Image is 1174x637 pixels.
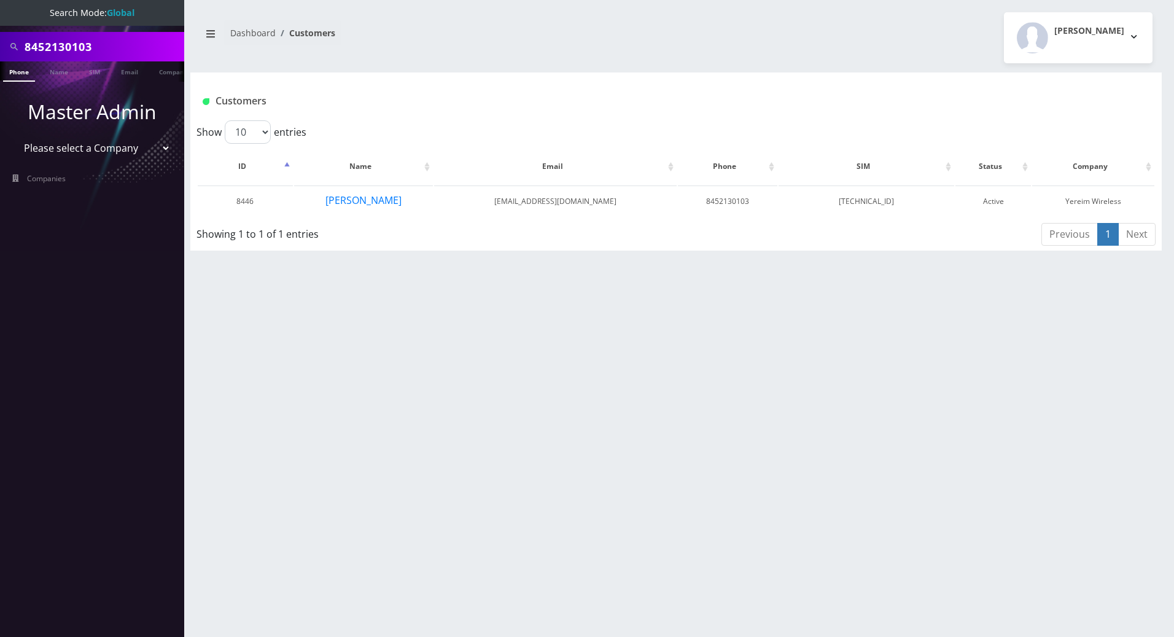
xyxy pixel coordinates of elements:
a: Phone [3,61,35,82]
div: Showing 1 to 1 of 1 entries [196,222,587,241]
li: Customers [276,26,335,39]
a: Next [1118,223,1156,246]
td: Yereim Wireless [1032,186,1154,217]
button: [PERSON_NAME] [1004,12,1153,63]
a: Email [115,61,144,80]
th: Status: activate to sort column ascending [955,149,1031,184]
th: ID: activate to sort column descending [198,149,293,184]
th: SIM: activate to sort column ascending [779,149,954,184]
td: [TECHNICAL_ID] [779,186,954,217]
th: Name: activate to sort column ascending [294,149,433,184]
h1: Customers [203,95,989,107]
input: Search All Companies [25,35,181,58]
td: Active [955,186,1031,217]
button: [PERSON_NAME] [325,192,402,208]
td: [EMAIL_ADDRESS][DOMAIN_NAME] [434,186,677,217]
select: Showentries [225,120,271,144]
a: 1 [1097,223,1119,246]
th: Company: activate to sort column ascending [1032,149,1154,184]
a: Name [44,61,74,80]
a: SIM [83,61,106,80]
label: Show entries [196,120,306,144]
span: Search Mode: [50,7,134,18]
strong: Global [107,7,134,18]
a: Dashboard [230,27,276,39]
th: Phone: activate to sort column ascending [678,149,777,184]
th: Email: activate to sort column ascending [434,149,677,184]
span: Companies [27,173,66,184]
td: 8452130103 [678,186,777,217]
td: 8446 [198,186,293,217]
nav: breadcrumb [200,20,667,55]
a: Previous [1041,223,1098,246]
h2: [PERSON_NAME] [1054,26,1124,36]
a: Company [153,61,194,80]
